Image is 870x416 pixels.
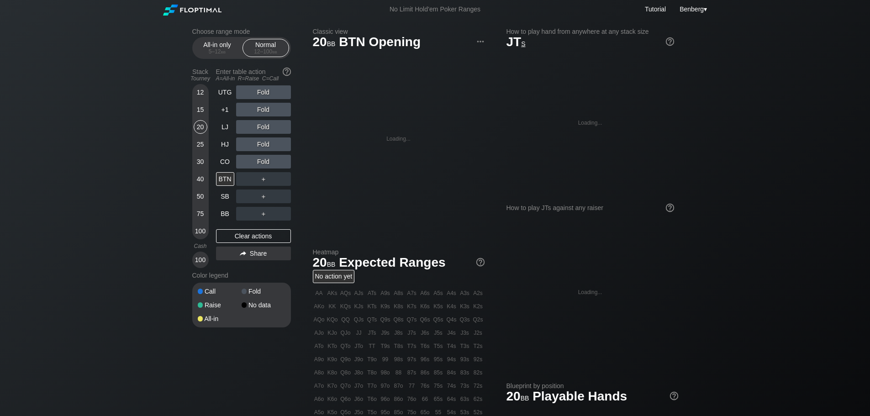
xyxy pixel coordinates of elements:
[379,326,392,339] div: J9s
[366,379,379,392] div: T7o
[282,67,292,77] img: help.32db89a4.svg
[472,353,485,366] div: 92s
[339,313,352,326] div: QQ
[313,255,485,270] h1: Expected Ranges
[216,103,234,116] div: +1
[392,379,405,392] div: 87o
[353,379,365,392] div: J7o
[198,288,242,295] div: Call
[432,300,445,313] div: K5s
[366,353,379,366] div: T9o
[189,75,212,82] div: Tourney
[339,353,352,366] div: Q9o
[419,326,432,339] div: J6s
[236,137,291,151] div: Fold
[326,353,339,366] div: K9o
[419,353,432,366] div: 96s
[472,393,485,405] div: 62s
[445,353,458,366] div: 94s
[406,379,418,392] div: 77
[337,35,422,50] span: BTN Opening
[366,393,379,405] div: T6o
[432,313,445,326] div: Q5s
[379,340,392,353] div: T9s
[326,313,339,326] div: KQo
[521,38,525,48] span: s
[163,5,221,16] img: Floptimal logo
[353,326,365,339] div: JJ
[432,340,445,353] div: T5s
[459,379,471,392] div: 73s
[379,353,392,366] div: 99
[194,207,207,221] div: 75
[392,326,405,339] div: J8s
[194,120,207,134] div: 20
[376,5,494,15] div: No Limit Hold’em Poker Ranges
[194,85,207,99] div: 12
[419,300,432,313] div: K6s
[392,366,405,379] div: 88
[505,390,531,405] span: 20
[311,35,337,50] span: 20
[578,289,602,295] div: Loading...
[406,326,418,339] div: J7s
[445,326,458,339] div: J4s
[459,313,471,326] div: Q3s
[326,326,339,339] div: KJo
[665,203,675,213] img: help.32db89a4.svg
[339,326,352,339] div: QJo
[194,224,207,238] div: 100
[475,257,485,267] img: help.32db89a4.svg
[326,393,339,405] div: K6o
[419,366,432,379] div: 86s
[459,326,471,339] div: J3s
[379,300,392,313] div: K9s
[379,393,392,405] div: 96o
[432,366,445,379] div: 85s
[326,300,339,313] div: KK
[379,366,392,379] div: 98o
[192,268,291,283] div: Color legend
[339,287,352,300] div: AQs
[445,340,458,353] div: T4s
[236,207,291,221] div: ＋
[313,366,326,379] div: A8o
[339,393,352,405] div: Q6o
[353,313,365,326] div: QJs
[419,340,432,353] div: T6s
[392,340,405,353] div: T8s
[313,353,326,366] div: A9o
[236,172,291,186] div: ＋
[366,340,379,353] div: TT
[419,393,432,405] div: 66
[189,243,212,249] div: Cash
[406,393,418,405] div: 76o
[242,288,285,295] div: Fold
[506,28,674,35] h2: How to play hand from anywhere at any stack size
[445,379,458,392] div: 74s
[327,38,336,48] span: bb
[353,287,365,300] div: AJs
[366,313,379,326] div: QTs
[194,190,207,203] div: 50
[236,155,291,169] div: Fold
[353,340,365,353] div: JTo
[313,300,326,313] div: AKo
[313,393,326,405] div: A6o
[216,137,234,151] div: HJ
[353,366,365,379] div: J8o
[432,393,445,405] div: 65s
[386,136,411,142] div: Loading...
[680,5,704,13] span: Benberg
[445,300,458,313] div: K4s
[216,155,234,169] div: CO
[196,39,238,57] div: All-in only
[240,251,246,256] img: share.864f2f62.svg
[459,353,471,366] div: 93s
[313,313,326,326] div: AQo
[406,300,418,313] div: K7s
[645,5,666,13] a: Tutorial
[194,137,207,151] div: 25
[339,366,352,379] div: Q8o
[189,64,212,85] div: Stack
